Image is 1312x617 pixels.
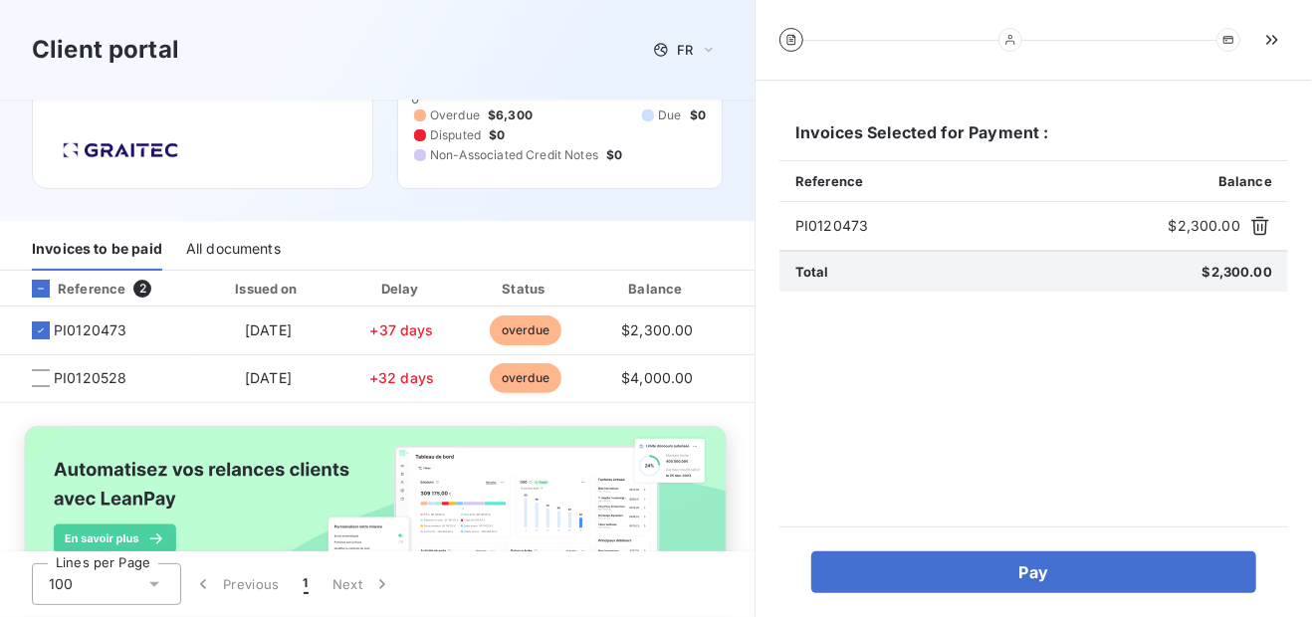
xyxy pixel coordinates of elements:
[466,279,584,299] div: Status
[658,106,681,124] span: Due
[292,563,321,605] button: 1
[321,563,404,605] button: Next
[245,369,292,386] span: [DATE]
[677,42,693,58] span: FR
[16,280,125,298] div: Reference
[1218,173,1272,189] span: Balance
[369,321,433,338] span: +37 days
[606,146,622,164] span: $0
[304,574,309,594] span: 1
[489,126,505,144] span: $0
[133,280,151,298] span: 2
[811,551,1256,593] button: Pay
[369,369,434,386] span: +32 days
[592,279,722,299] div: Balance
[32,32,179,68] h3: Client portal
[186,229,281,271] div: All documents
[430,146,598,164] span: Non-Associated Credit Notes
[181,563,292,605] button: Previous
[779,120,1288,160] h6: Invoices Selected for Payment :
[621,369,693,386] span: $4,000.00
[57,136,184,164] img: Company logo
[1169,216,1240,236] span: $2,300.00
[1203,264,1272,280] span: $2,300.00
[795,173,863,189] span: Reference
[690,106,706,124] span: $0
[795,216,1161,236] span: PI0120473
[245,321,292,338] span: [DATE]
[430,106,480,124] span: Overdue
[32,229,162,271] div: Invoices to be paid
[49,574,73,594] span: 100
[54,368,126,388] span: PI0120528
[621,321,693,338] span: $2,300.00
[490,363,561,393] span: overdue
[730,279,830,299] div: PDF
[490,315,561,345] span: overdue
[199,279,336,299] div: Issued on
[488,106,533,124] span: $6,300
[795,264,829,280] span: Total
[430,126,481,144] span: Disputed
[345,279,459,299] div: Delay
[54,320,126,340] span: PI0120473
